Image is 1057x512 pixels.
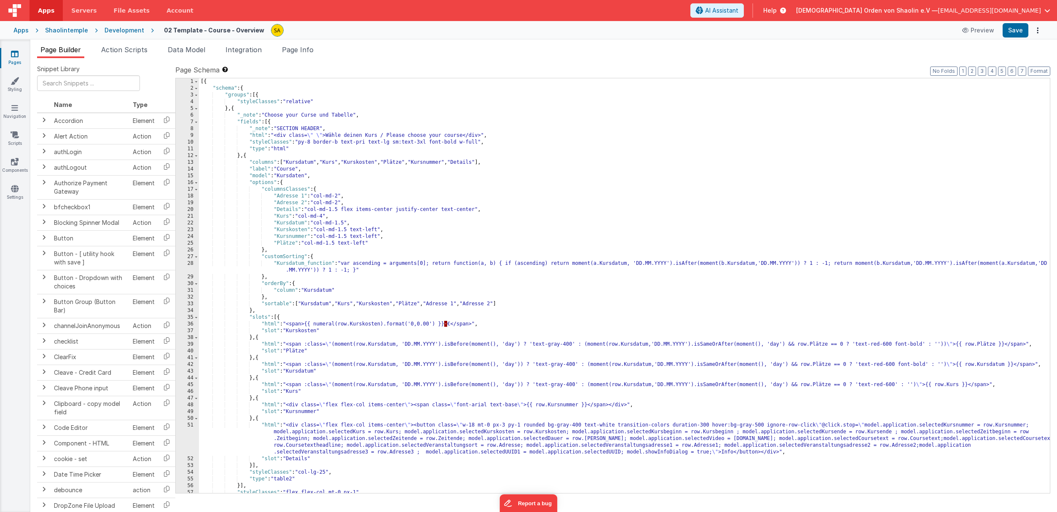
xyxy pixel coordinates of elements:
div: 10 [176,139,199,146]
div: 44 [176,375,199,381]
td: Authorize Payment Gateway [51,175,129,199]
div: 38 [176,334,199,341]
div: 37 [176,328,199,334]
td: Action [129,396,158,420]
span: Apps [38,6,54,15]
input: Search Snippets ... [37,75,140,91]
div: Shaolintemple [45,26,88,35]
div: 4 [176,99,199,105]
div: 21 [176,213,199,220]
div: 3 [176,92,199,99]
button: Save [1003,23,1028,37]
button: AI Assistant [690,3,744,18]
td: Element [129,420,158,435]
div: 20 [176,206,199,213]
td: Action [129,160,158,175]
div: 30 [176,280,199,287]
div: 48 [176,402,199,408]
td: Element [129,246,158,270]
div: 34 [176,307,199,314]
td: Element [129,175,158,199]
div: 41 [176,355,199,361]
div: 42 [176,361,199,368]
td: Element [129,467,158,482]
td: channelJoinAnonymous [51,318,129,333]
td: checklist [51,333,129,349]
span: Page Schema [175,65,220,75]
span: AI Assistant [705,6,738,15]
div: 43 [176,368,199,375]
td: Element [129,230,158,246]
td: Cleave - Credit Card [51,365,129,380]
td: Element [129,333,158,349]
span: Page Info [282,45,314,54]
div: 51 [176,422,199,456]
div: 13 [176,159,199,166]
div: 26 [176,247,199,253]
div: 2 [176,85,199,92]
div: 14 [176,166,199,173]
div: 49 [176,408,199,415]
div: 28 [176,260,199,274]
div: Development [105,26,144,35]
div: 31 [176,287,199,294]
span: Data Model [168,45,205,54]
td: authLogout [51,160,129,175]
div: 27 [176,253,199,260]
div: 57 [176,489,199,496]
div: 7 [176,119,199,125]
div: 1 [176,78,199,85]
button: 2 [968,67,976,76]
div: 33 [176,301,199,307]
button: Format [1028,67,1050,76]
div: 15 [176,173,199,179]
span: [DEMOGRAPHIC_DATA] Orden von Shaolin e.V — [796,6,938,15]
td: Action [129,318,158,333]
td: Button [51,230,129,246]
button: 5 [998,67,1006,76]
td: Button - [ utility hook with save ] [51,246,129,270]
td: Cleave Phone input [51,380,129,396]
span: Snippet Library [37,65,80,73]
td: Button - Dropdown with choices [51,270,129,294]
div: 56 [176,483,199,489]
button: Preview [957,24,999,37]
td: bfcheckbox1 [51,199,129,215]
div: 6 [176,112,199,119]
div: 8 [176,125,199,132]
td: Element [129,199,158,215]
div: 29 [176,274,199,280]
div: 12 [176,152,199,159]
td: Alert Action [51,128,129,144]
div: 54 [176,469,199,476]
td: Accordion [51,113,129,129]
div: 53 [176,462,199,469]
td: Action [129,451,158,467]
div: 47 [176,395,199,402]
button: Options [1032,24,1044,36]
div: 23 [176,227,199,233]
button: 1 [959,67,966,76]
td: Element [129,294,158,318]
img: e3e1eaaa3c942e69edc95d4236ce57bf [271,24,283,36]
span: Page Builder [40,45,81,54]
button: 3 [978,67,986,76]
div: 39 [176,341,199,348]
td: Action [129,128,158,144]
td: cookie - set [51,451,129,467]
td: Element [129,270,158,294]
td: action [129,482,158,498]
span: Name [54,101,72,108]
div: 45 [176,381,199,388]
button: 4 [988,67,996,76]
td: Action [129,144,158,160]
td: Element [129,349,158,365]
button: [DEMOGRAPHIC_DATA] Orden von Shaolin e.V — [EMAIL_ADDRESS][DOMAIN_NAME] [796,6,1050,15]
div: 32 [176,294,199,301]
td: Blocking Spinner Modal [51,215,129,230]
td: Element [129,365,158,380]
div: 16 [176,179,199,186]
div: 55 [176,476,199,483]
button: No Folds [930,67,958,76]
span: Help [763,6,777,15]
